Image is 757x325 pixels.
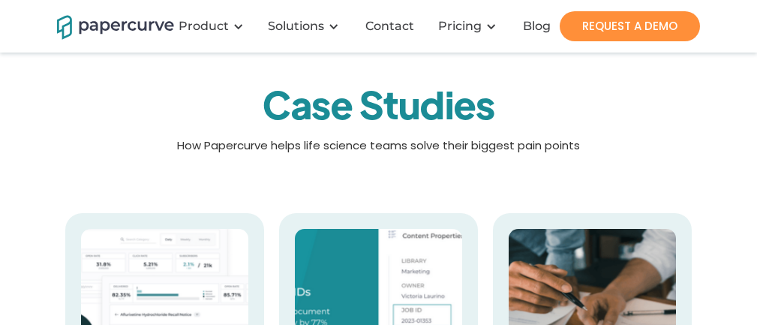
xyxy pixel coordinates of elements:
h1: Case Studies [58,87,699,120]
div: Pricing [429,4,512,49]
div: Contact [365,19,414,34]
a: Pricing [438,19,482,34]
a: Blog [512,19,566,34]
a: home [57,13,155,39]
div: Product [179,19,229,34]
p: How Papercurve helps life science teams solve their biggest pain points [58,136,699,163]
div: Product [170,4,259,49]
a: REQUEST A DEMO [560,11,700,41]
div: Solutions [259,4,354,49]
div: Solutions [268,19,324,34]
a: Contact [354,19,429,34]
div: Blog [523,19,551,34]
